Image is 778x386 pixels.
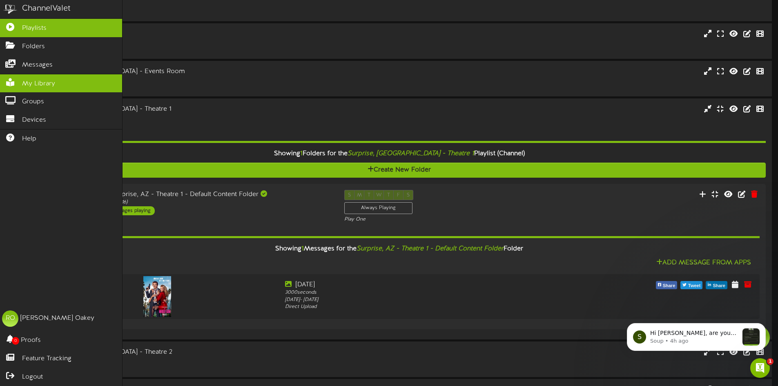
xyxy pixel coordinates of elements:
iframe: Intercom notifications message [615,307,778,364]
div: Landscape ( 16:9 ) [33,38,331,45]
div: # 9446 [33,8,331,15]
iframe: Intercom live chat [750,358,770,378]
span: Devices [22,116,46,125]
div: Surprise, [GEOGRAPHIC_DATA] - Events Room [33,67,331,76]
span: 1 [767,358,774,365]
div: Portrait ( 9:16 ) [33,357,331,364]
div: [DATE] - [DATE] [285,297,573,303]
button: Tweet [680,281,702,289]
div: # 9494 [33,121,331,128]
div: Play One [344,216,515,223]
button: Share [706,281,727,289]
span: Share [711,281,727,290]
div: Portrait ( 9:16 ) [33,114,331,121]
div: 3000 seconds [285,289,573,296]
div: Always Playing [344,202,412,214]
div: Direct Upload [285,303,573,310]
span: 1 [301,245,304,252]
div: # 9502 [33,83,331,90]
div: [PERSON_NAME] Oakey [20,314,94,323]
span: Messages [22,60,53,70]
div: Surprise, [GEOGRAPHIC_DATA] - Theatre 2 [33,348,331,357]
i: Surprise, AZ - Theatre 1 - Default Content Folder [357,245,504,252]
div: Surprise, AZ - Theatre 1 - Default Content Folder [100,190,332,199]
span: Feature Tracking [22,354,71,364]
div: # 9447 [33,45,331,52]
button: Add Message From Apps [654,258,753,268]
div: Showing Folders for the Playlist (Channel) [27,145,772,163]
div: ChannelValet [22,3,71,15]
span: 1 [300,150,303,157]
span: 0 [12,337,19,345]
div: # 9495 [33,364,331,371]
div: 1 messages playing [104,206,155,215]
span: Folders [22,42,45,51]
img: b250bf30-81af-4438-9a8f-60f21e1f01b9.jpg [143,276,171,317]
span: My Library [22,79,55,89]
button: Create New Folder [33,163,766,178]
span: Playlists [22,24,47,33]
div: RO [2,310,18,327]
span: Tweet [687,281,702,290]
div: Surprise - Trailer 4 [33,29,331,39]
span: Help [22,134,36,144]
i: Surprise, [GEOGRAPHIC_DATA] - Theatre 1 [348,150,474,157]
div: Landscape ( 16:9 ) [33,1,331,8]
div: [DATE] [285,280,573,290]
div: Showing Messages for the Folder [33,240,766,258]
div: Landscape ( 16:9 ) [33,76,331,83]
button: Share [656,281,678,289]
span: Groups [22,97,44,107]
span: Share [661,281,677,290]
span: Proofs [21,336,41,345]
div: Portrait ( 9:16 ) [100,199,332,206]
span: Logout [22,373,43,382]
div: Surprise, [GEOGRAPHIC_DATA] - Theatre 1 [33,105,331,114]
